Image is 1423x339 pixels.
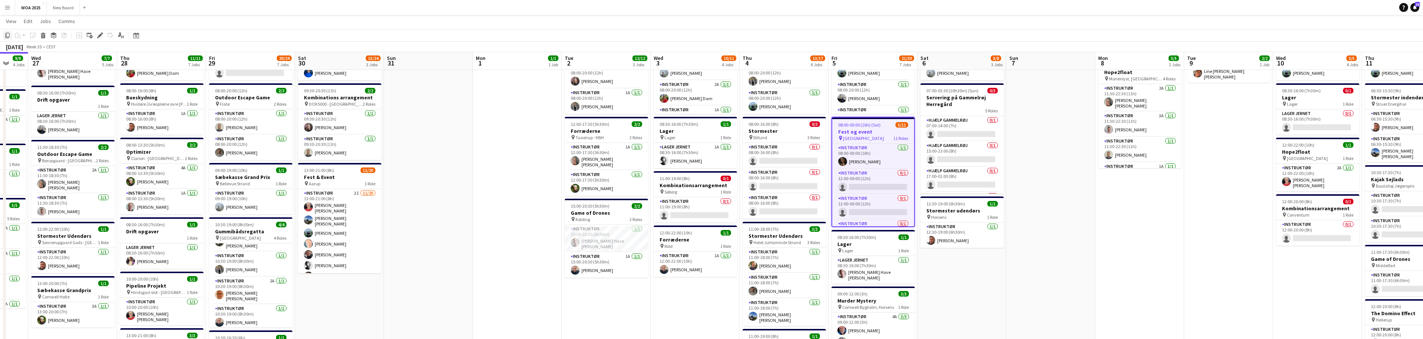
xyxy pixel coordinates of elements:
[96,158,109,163] span: 2 Roles
[654,117,737,168] div: 08:30-16:00 (7h30m)1/1Lager Lager1 RoleLager Jernet1A1/108:30-16:00 (7h30m)[PERSON_NAME]
[187,235,198,241] span: 1 Role
[40,18,51,25] span: Jobs
[120,243,203,269] app-card-role: Lager Jernet1/108:30-16:00 (7h30m)[PERSON_NAME]
[187,276,198,282] span: 1/1
[807,240,820,245] span: 3 Roles
[1276,83,1359,135] div: 08:30-16:00 (7h30m)0/1Lager Lager1 RoleLager Jernet0/108:30-16:00 (7h30m)
[565,210,648,216] h3: Game of Drones
[126,88,156,93] span: 08:00-16:00 (8h)
[187,88,198,93] span: 1/1
[720,189,731,195] span: 1 Role
[654,226,737,277] app-job-card: 12:00-22:00 (10h)1/1Forræderne Rold1 RoleInstruktør1A1/112:00-22:00 (10h)[PERSON_NAME]
[131,101,187,107] span: Hvidøre (Græsplæne ovre [PERSON_NAME][GEOGRAPHIC_DATA])
[55,16,78,26] a: Comms
[565,117,648,196] div: 12:00-17:30 (5h30m)2/2Forræderne Taastrup - KBH2 RolesInstruktør1A1/112:00-17:30 (5h30m)[PERSON_N...
[1343,199,1353,204] span: 0/1
[274,235,286,241] span: 4 Roles
[920,196,1004,248] app-job-card: 12:30-19:00 (6h30m)1/1Stormester udendørs Horsens1 RoleInstruktør1/112:30-19:00 (6h30m)[PERSON_NAME]
[895,122,908,128] span: 5/11
[807,135,820,140] span: 3 Roles
[1343,101,1353,107] span: 1 Role
[209,174,292,180] h3: Sæbekasse Grand Prix
[565,225,648,252] app-card-role: Instruktør1/115:00-20:30 (5h30m)[PERSON_NAME] Have [PERSON_NAME] [PERSON_NAME]
[98,90,109,96] span: 1/1
[298,109,381,135] app-card-role: Instruktør1/109:30-20:30 (11h)[PERSON_NAME]
[31,194,115,219] app-card-role: Instruktør1/111:30-18:30 (7h)[PERSON_NAME]
[31,276,115,327] div: 13:00-20:00 (7h)1/1Sæbekasse Grandprix Comwell Holte1 RoleInstruktør3A1/113:00-20:00 (7h)[PERSON_...
[120,272,203,325] app-job-card: 10:00-20:00 (10h)1/1Pipeline Projekt Hindsgavl slot - [GEOGRAPHIC_DATA]1 RoleInstruktør1/110:00-2...
[98,144,109,150] span: 2/2
[215,222,254,227] span: 10:30-19:00 (8h30m)
[920,116,1004,141] app-card-role: Hjælp Gammelrøj0/107:00-14:00 (7h)
[58,18,75,25] span: Comms
[1276,109,1359,135] app-card-role: Lager Jernet0/108:30-16:00 (7h30m)
[6,18,16,25] span: View
[304,167,334,173] span: 13:00-21:00 (8h)
[9,94,20,99] span: 1/1
[1163,76,1176,81] span: 4 Roles
[660,121,698,127] span: 08:30-16:00 (7h30m)
[1376,101,1406,107] span: Struer Energihal
[1371,249,1410,255] span: 11:00-17:30 (6h30m)
[720,243,731,249] span: 1 Role
[274,101,286,107] span: 2 Roles
[571,203,609,209] span: 15:00-20:30 (5h30m)
[120,217,203,269] app-job-card: 08:30-16:00 (7h30m)1/1Drift opgaver1 RoleLager Jernet1/108:30-16:00 (7h30m)[PERSON_NAME]
[654,143,737,168] app-card-role: Lager Jernet1A1/108:30-16:00 (7h30m)[PERSON_NAME]
[365,181,375,186] span: 1 Role
[1276,94,1359,101] h3: Lager
[31,151,115,157] h3: Outdoor Escape Game
[1098,69,1182,76] h3: Hope2float
[832,169,914,194] app-card-role: Instruktør0/112:00-00:00 (12h)
[1276,194,1359,246] div: 12:00-20:00 (8h)0/1Kombinationsarrangement Conventum1 RoleInstruktør0/112:00-20:00 (8h)
[832,144,914,169] app-card-role: Instruktør1/108:00-00:00 (16h)[PERSON_NAME]
[1098,112,1182,137] app-card-role: Instruktør3A1/111:30-22:30 (11h)[PERSON_NAME]
[185,156,198,161] span: 2 Roles
[576,217,590,222] span: Kolding
[898,291,909,297] span: 3/3
[920,83,1004,194] app-job-card: 07:00-03:30 (20h30m) (Sun)0/5Servering på Gammelrøj Herregård5 RolesHjælp Gammelrøj0/107:00-14:00...
[1371,88,1401,93] span: 06:30-15:30 (9h)
[31,96,115,103] h3: Drift opgaver
[926,201,965,207] span: 12:30-19:00 (6h30m)
[360,167,375,173] span: 11/20
[654,80,737,106] app-card-role: Instruktør2A1/108:00-20:00 (12h)[PERSON_NAME] Dam
[209,252,292,277] app-card-role: Instruktør1/110:30-19:00 (8h30m)[PERSON_NAME]
[1371,170,1401,175] span: 10:30-17:30 (7h)
[1376,263,1395,268] span: Middelfart
[838,122,881,128] span: 08:00-00:00 (16h) (Sat)
[298,174,381,180] h3: Fest & Event
[1276,164,1359,191] app-card-role: Instruktør2A1/112:00-22:00 (10h)[PERSON_NAME] [PERSON_NAME]
[926,88,978,93] span: 07:00-03:30 (20h30m) (Sun)
[276,181,286,186] span: 1 Role
[898,248,909,253] span: 1 Role
[120,138,203,214] app-job-card: 08:00-13:30 (5h30m)2/2Optimizer Clarion - [GEOGRAPHIC_DATA]2 RolesInstruktør4A1/108:00-13:30 (5h3...
[187,290,198,295] span: 1 Role
[660,230,692,236] span: 12:00-22:00 (10h)
[720,135,731,140] span: 1 Role
[629,135,642,140] span: 2 Roles
[842,248,853,253] span: Lager
[1276,205,1359,212] h3: Kombinationsarrangement
[31,140,115,219] div: 11:30-18:30 (7h)2/2Outdoor Escape Game Borupgaard - [GEOGRAPHIC_DATA]2 RolesInstruktør2A1/111:30-...
[9,202,20,208] span: 5/5
[187,222,198,227] span: 1/1
[1282,199,1312,204] span: 12:00-20:00 (8h)
[632,121,642,127] span: 2/2
[753,240,801,245] span: Hotel Juhlsminde Strand
[565,252,648,278] app-card-role: Instruktør1A1/115:00-20:30 (5h30m)[PERSON_NAME]
[120,83,203,135] div: 08:00-16:00 (8h)1/1Bueskydning Hvidøre (Græsplæne ovre [PERSON_NAME][GEOGRAPHIC_DATA])1 RoleInstr...
[831,297,915,304] h3: Murder Mystery
[898,304,909,310] span: 1 Role
[1098,137,1182,162] app-card-role: Instruktør1/111:30-22:30 (11h)[PERSON_NAME]
[31,233,115,239] h3: Stormester Udendørs
[47,0,80,15] button: New Board
[187,142,198,148] span: 2/2
[832,194,914,220] app-card-role: Instruktør0/112:00-00:00 (12h)
[98,294,109,300] span: 1 Role
[632,203,642,209] span: 2/2
[1098,58,1182,168] div: 11:30-22:30 (11h)4/4Hope2float Marienlyst, [GEOGRAPHIC_DATA]4 RolesInstruktør2A1/111:30-22:30 (11...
